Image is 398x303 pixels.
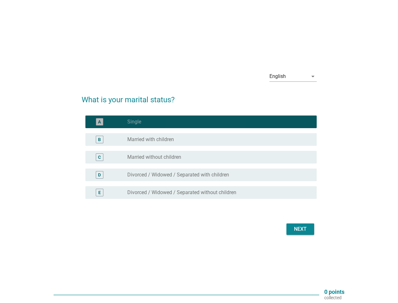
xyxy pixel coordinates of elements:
label: Married without children [127,154,181,160]
div: C [98,154,101,161]
label: Single [127,119,141,125]
button: Next [286,223,314,235]
div: Next [291,225,309,233]
i: arrow_drop_down [309,73,317,80]
div: English [269,74,286,79]
label: Divorced / Widowed / Separated with children [127,172,229,178]
div: A [98,119,101,125]
div: E [98,189,101,196]
label: Married with children [127,136,174,143]
div: D [98,172,101,178]
div: B [98,136,101,143]
p: collected [324,295,344,300]
label: Divorced / Widowed / Separated without children [127,189,236,196]
p: 0 points [324,289,344,295]
h2: What is your marital status? [82,88,317,105]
